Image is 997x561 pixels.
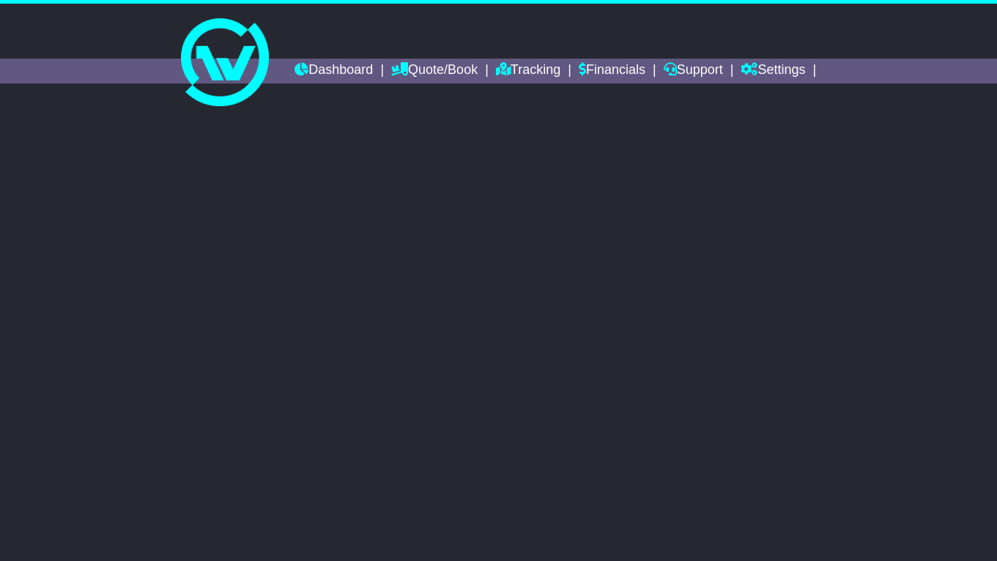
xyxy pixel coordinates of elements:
a: Dashboard [294,59,373,83]
a: Tracking [496,59,560,83]
a: Settings [741,59,805,83]
a: Financials [579,59,645,83]
a: Quote/Book [391,59,478,83]
a: Support [664,59,723,83]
